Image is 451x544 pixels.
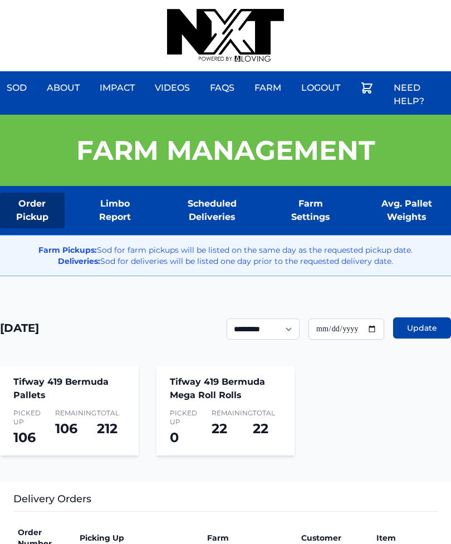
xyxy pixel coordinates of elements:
span: Total [97,409,125,418]
span: Picked Up [13,409,42,427]
span: 106 [13,429,36,445]
a: Scheduled Deliveries [165,193,259,228]
strong: Deliveries: [58,256,100,266]
strong: Farm Pickups: [38,245,97,255]
a: Impact [93,75,141,101]
span: 212 [97,420,117,437]
span: 22 [253,420,268,437]
span: 106 [55,420,77,437]
a: Limbo Report [82,193,148,228]
a: Need Help? [387,75,451,115]
a: Farm [248,75,288,101]
a: Farm Settings [277,193,344,228]
span: Update [407,322,437,334]
a: Logout [295,75,347,101]
a: FAQs [203,75,241,101]
span: 0 [170,429,179,445]
a: Videos [148,75,197,101]
button: Update [393,317,451,339]
span: Picked Up [170,409,198,427]
h1: Farm Management [76,137,375,164]
span: 22 [212,420,227,437]
span: Remaining [212,409,240,418]
h3: Delivery Orders [13,491,438,512]
h4: Tifway 419 Bermuda Mega Roll Rolls [170,375,282,402]
img: nextdaysod.com Logo [167,9,284,62]
span: Total [253,409,281,418]
h4: Tifway 419 Bermuda Pallets [13,375,125,402]
a: Avg. Pallet Weights [362,193,451,228]
a: About [40,75,86,101]
span: Remaining [55,409,84,418]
